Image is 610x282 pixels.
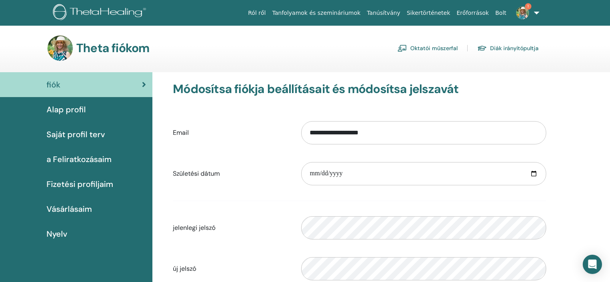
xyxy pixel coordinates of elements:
[173,82,546,96] h3: Módosítsa fiókja beállításait és módosítsa jelszavát
[516,6,529,19] img: default.jpg
[454,6,492,20] a: Erőforrások
[583,255,602,274] div: Open Intercom Messenger
[477,42,539,55] a: Diák irányítópultja
[269,6,364,20] a: Tanfolyamok és szemináriumok
[47,128,105,140] span: Saját profil terv
[167,261,295,276] label: új jelszó
[477,45,487,52] img: graduation-cap.svg
[397,45,407,52] img: chalkboard-teacher.svg
[167,125,295,140] label: Email
[364,6,403,20] a: Tanúsítvány
[167,220,295,235] label: jelenlegi jelszó
[167,166,295,181] label: Születési dátum
[397,42,458,55] a: Oktatói műszerfal
[245,6,269,20] a: Ról ről
[47,228,67,240] span: Nyelv
[76,41,149,55] h3: Theta fiókom
[47,35,73,61] img: default.jpg
[47,203,92,215] span: Vásárlásaim
[47,103,86,116] span: Alap profil
[525,3,531,10] span: 1
[492,6,510,20] a: Bolt
[47,178,113,190] span: Fizetési profiljaim
[403,6,453,20] a: Sikertörténetek
[47,153,111,165] span: a Feliratkozásaim
[47,79,61,91] span: fiók
[53,4,149,22] img: logo.png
